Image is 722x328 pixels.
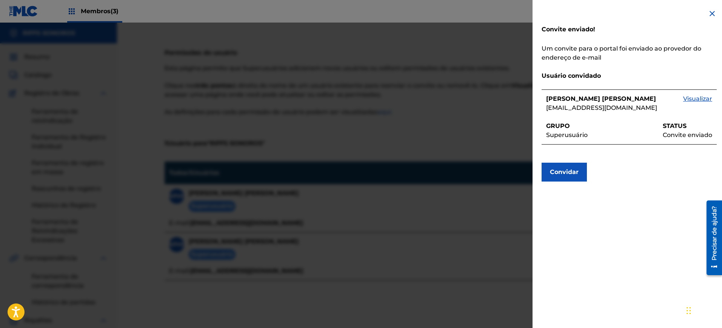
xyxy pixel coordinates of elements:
[546,104,657,111] font: [EMAIL_ADDRESS][DOMAIN_NAME]
[663,131,712,139] font: Convite enviado
[687,299,691,322] div: Arrastar
[550,168,579,176] font: Convidar
[701,197,722,279] iframe: Centro de Recursos
[546,122,570,129] font: GRUPO
[542,45,701,61] font: Um convite para o portal foi enviado ao provedor do endereço de e-mail
[67,7,76,16] img: Top Rightsholders
[542,163,587,182] button: Convidar
[81,8,111,15] font: Membros
[684,292,722,328] iframe: Widget de bate-papo
[542,26,595,33] font: Convite enviado!
[683,94,712,112] a: Visualizar
[542,72,601,79] font: Usuário convidado
[663,122,687,129] font: STATUS
[9,6,38,17] img: Logotipo da MLC
[111,8,119,15] font: (3)
[546,95,600,102] font: [PERSON_NAME]
[683,95,712,102] font: Visualizar
[546,103,657,112] p: contatosoundriffs@gmail.com
[546,131,588,139] font: Superusuário
[602,95,656,102] font: [PERSON_NAME]
[546,94,657,103] h5: Luiz Aurélio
